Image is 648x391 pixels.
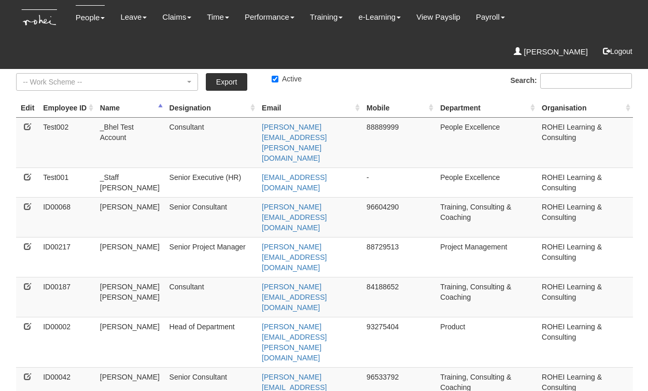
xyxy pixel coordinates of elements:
td: _Staff [PERSON_NAME] [96,167,165,197]
td: Consultant [165,117,258,167]
th: Mobile : activate to sort column ascending [362,99,436,118]
div: -- Work Scheme -- [23,77,185,87]
a: Training [310,5,343,29]
th: Designation : activate to sort column ascending [165,99,258,118]
td: Project Management [436,237,538,277]
a: [PERSON_NAME][EMAIL_ADDRESS][DOMAIN_NAME] [262,283,327,312]
td: Test002 [39,117,96,167]
td: Test001 [39,167,96,197]
th: Edit [16,99,39,118]
td: [PERSON_NAME] [PERSON_NAME] [96,277,165,317]
a: [PERSON_NAME][EMAIL_ADDRESS][DOMAIN_NAME] [262,203,327,232]
td: _Bhel Test Account [96,117,165,167]
td: ROHEI Learning & Consulting [538,237,633,277]
td: People Excellence [436,117,538,167]
a: [PERSON_NAME][EMAIL_ADDRESS][DOMAIN_NAME] [262,243,327,272]
td: ID00068 [39,197,96,237]
th: Employee ID: activate to sort column ascending [39,99,96,118]
td: Product [436,317,538,367]
td: [PERSON_NAME] [96,237,165,277]
th: Name : activate to sort column descending [96,99,165,118]
td: Consultant [165,277,258,317]
input: Active [272,76,278,82]
td: People Excellence [436,167,538,197]
td: Training, Consulting & Coaching [436,197,538,237]
td: ROHEI Learning & Consulting [538,317,633,367]
td: [PERSON_NAME] [96,317,165,367]
th: Email : activate to sort column ascending [258,99,362,118]
a: e-Learning [358,5,401,29]
td: ID00187 [39,277,96,317]
td: - [362,167,436,197]
td: ROHEI Learning & Consulting [538,167,633,197]
td: 96604290 [362,197,436,237]
td: 88889999 [362,117,436,167]
a: Performance [245,5,294,29]
td: Training, Consulting & Coaching [436,277,538,317]
a: Payroll [476,5,505,29]
button: Logout [596,39,640,64]
td: ID00217 [39,237,96,277]
label: Active [272,74,302,84]
label: Search: [510,73,631,89]
td: 93275404 [362,317,436,367]
td: ROHEI Learning & Consulting [538,197,633,237]
a: [PERSON_NAME][EMAIL_ADDRESS][PERSON_NAME][DOMAIN_NAME] [262,123,327,162]
button: -- Work Scheme -- [16,73,198,91]
td: ID00002 [39,317,96,367]
a: Claims [162,5,191,29]
td: Senior Project Manager [165,237,258,277]
td: ROHEI Learning & Consulting [538,117,633,167]
td: Head of Department [165,317,258,367]
a: [PERSON_NAME][EMAIL_ADDRESS][PERSON_NAME][DOMAIN_NAME] [262,323,327,362]
td: [PERSON_NAME] [96,197,165,237]
a: People [76,5,105,30]
a: Leave [120,5,147,29]
a: Time [207,5,229,29]
th: Organisation : activate to sort column ascending [538,99,633,118]
a: [PERSON_NAME] [514,40,588,64]
a: [EMAIL_ADDRESS][DOMAIN_NAME] [262,173,327,192]
td: ROHEI Learning & Consulting [538,277,633,317]
a: Export [206,73,247,91]
td: 84188652 [362,277,436,317]
td: Senior Executive (HR) [165,167,258,197]
td: 88729513 [362,237,436,277]
td: Senior Consultant [165,197,258,237]
a: View Payslip [416,5,460,29]
input: Search: [540,73,632,89]
th: Department : activate to sort column ascending [436,99,538,118]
